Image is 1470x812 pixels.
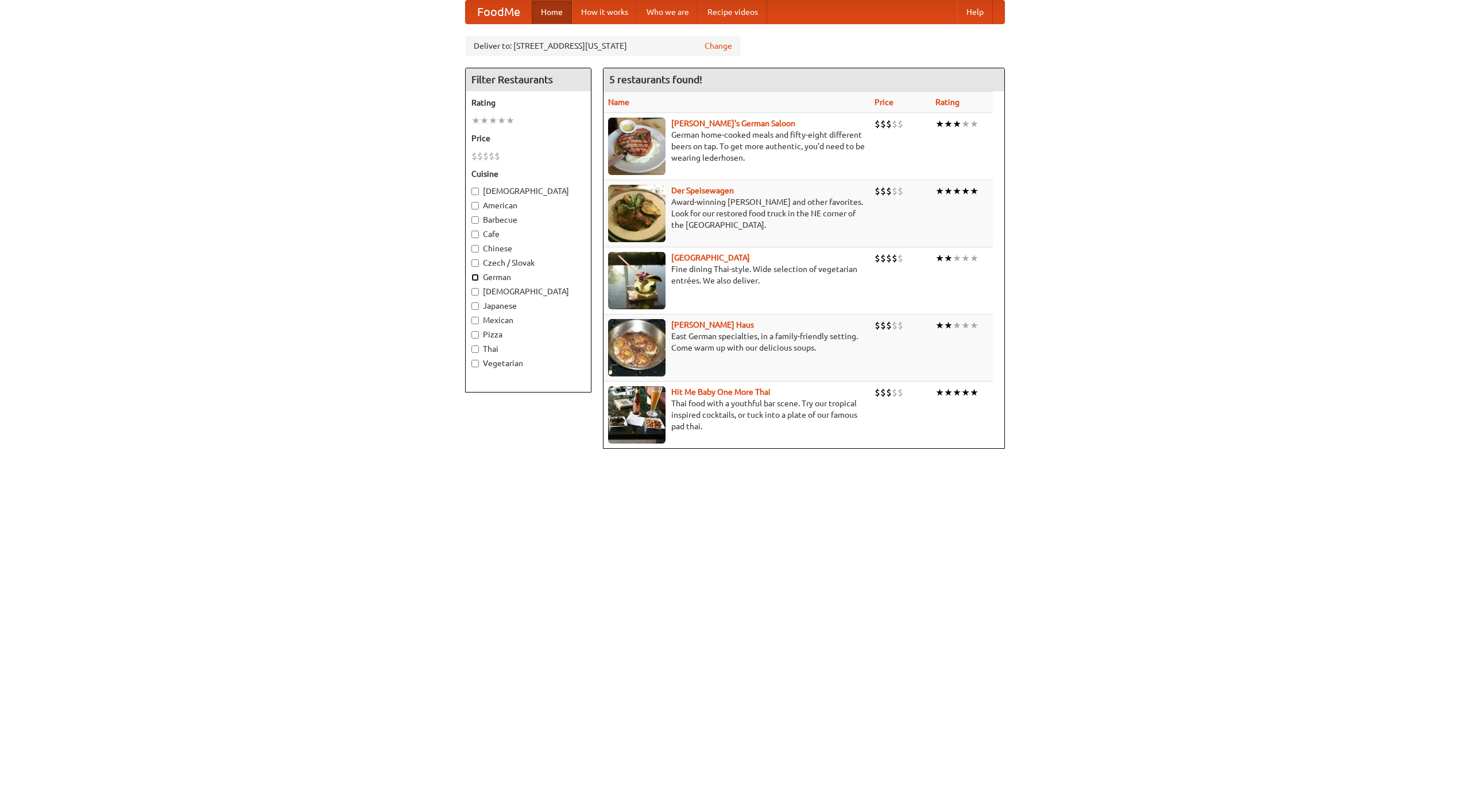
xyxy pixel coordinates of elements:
li: ★ [961,118,970,130]
label: American [471,200,585,211]
img: satay.jpg [608,252,666,309]
input: Japanese [471,302,479,310]
a: Recipe videos [698,1,767,24]
label: Chinese [471,243,585,254]
a: Hit Me Baby One More Thai [671,387,771,397]
li: $ [489,150,494,162]
li: $ [892,118,898,130]
li: ★ [961,185,970,197]
input: [DEMOGRAPHIC_DATA] [471,288,479,296]
a: Name [608,98,629,107]
h5: Price [471,133,585,144]
li: ★ [935,319,944,332]
img: esthers.jpg [608,118,666,175]
a: Home [532,1,572,24]
li: $ [886,185,892,197]
img: speisewagen.jpg [608,185,666,242]
li: ★ [489,114,497,127]
li: ★ [961,252,970,265]
li: ★ [935,185,944,197]
li: $ [880,185,886,197]
label: Vegetarian [471,358,585,369]
a: Change [705,40,732,52]
img: kohlhaus.jpg [608,319,666,376]
li: ★ [935,252,944,265]
li: ★ [935,386,944,399]
li: $ [875,118,880,130]
a: Help [957,1,993,24]
a: [PERSON_NAME]'s German Saloon [671,119,795,128]
li: $ [898,386,903,399]
li: $ [494,150,500,162]
li: ★ [970,185,978,197]
a: Rating [935,98,960,107]
li: $ [886,319,892,332]
label: Japanese [471,300,585,312]
li: $ [471,150,477,162]
li: ★ [953,386,961,399]
li: $ [892,185,898,197]
li: $ [898,319,903,332]
label: [DEMOGRAPHIC_DATA] [471,185,585,197]
label: Mexican [471,314,585,326]
li: $ [898,118,903,130]
p: Thai food with a youthful bar scene. Try our tropical inspired cocktails, or tuck into a plate of... [608,398,865,432]
li: ★ [970,319,978,332]
li: ★ [953,118,961,130]
li: $ [875,252,880,265]
a: How it works [572,1,637,24]
li: ★ [953,185,961,197]
a: [GEOGRAPHIC_DATA] [671,253,750,262]
li: ★ [935,118,944,130]
li: $ [477,150,483,162]
label: [DEMOGRAPHIC_DATA] [471,286,585,297]
label: German [471,271,585,283]
div: Deliver to: [STREET_ADDRESS][US_STATE] [465,36,741,56]
li: ★ [506,114,514,127]
a: [PERSON_NAME] Haus [671,320,754,329]
a: Price [875,98,893,107]
label: Cafe [471,228,585,240]
li: ★ [944,252,953,265]
h5: Rating [471,97,585,108]
li: ★ [944,386,953,399]
input: Pizza [471,331,479,339]
input: Czech / Slovak [471,259,479,267]
p: German home-cooked meals and fifty-eight different beers on tap. To get more authentic, you'd nee... [608,129,865,164]
li: ★ [970,386,978,399]
li: $ [892,319,898,332]
li: $ [483,150,489,162]
label: Czech / Slovak [471,257,585,269]
p: East German specialties, in a family-friendly setting. Come warm up with our delicious soups. [608,331,865,353]
li: $ [880,252,886,265]
h5: Cuisine [471,168,585,180]
input: Cafe [471,231,479,238]
input: [DEMOGRAPHIC_DATA] [471,188,479,195]
li: ★ [944,319,953,332]
li: $ [875,319,880,332]
li: ★ [944,185,953,197]
li: $ [892,252,898,265]
input: Chinese [471,245,479,252]
li: ★ [953,319,961,332]
input: American [471,202,479,209]
li: $ [880,386,886,399]
a: FoodMe [466,1,532,24]
li: $ [880,118,886,130]
p: Award-winning [PERSON_NAME] and other favorites. Look for our restored food truck in the NE corne... [608,196,865,231]
li: $ [886,386,892,399]
li: $ [898,185,903,197]
a: Der Speisewagen [671,186,734,195]
li: ★ [961,319,970,332]
li: $ [892,386,898,399]
p: Fine dining Thai-style. Wide selection of vegetarian entrées. We also deliver. [608,263,865,286]
label: Barbecue [471,214,585,226]
li: ★ [480,114,489,127]
input: Vegetarian [471,360,479,367]
li: $ [880,319,886,332]
ng-pluralize: 5 restaurants found! [609,74,702,85]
